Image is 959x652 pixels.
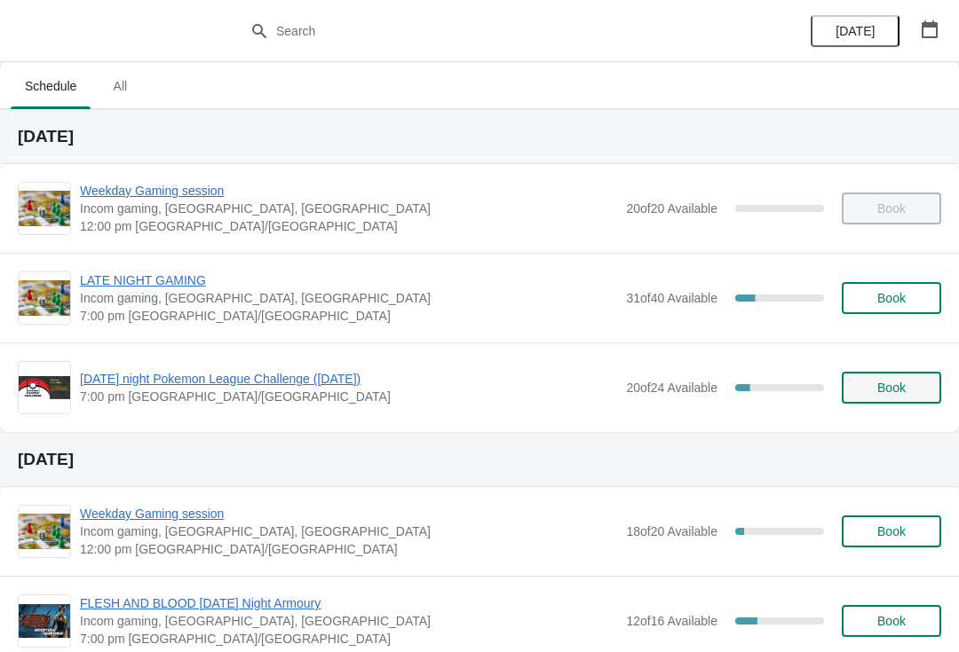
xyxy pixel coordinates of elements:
img: Weekday Gaming session | Incom gaming, Church Street, Cheltenham, UK | 12:00 pm Europe/London [19,191,70,227]
button: [DATE] [811,15,900,47]
span: [DATE] night Pokemon League Challenge ([DATE]) [80,370,617,388]
input: Search [275,15,719,47]
span: All [98,70,142,102]
span: 7:00 pm [GEOGRAPHIC_DATA]/[GEOGRAPHIC_DATA] [80,388,617,405]
span: Schedule [11,70,91,102]
span: 20 of 20 Available [626,201,717,216]
span: Book [877,291,906,305]
button: Book [842,372,941,404]
img: LATE NIGHT GAMING | Incom gaming, Church Street, Cheltenham, UK | 7:00 pm Europe/London [19,280,70,317]
span: 12:00 pm [GEOGRAPHIC_DATA]/[GEOGRAPHIC_DATA] [80,217,617,235]
span: LATE NIGHT GAMING [80,271,617,289]
span: 12:00 pm [GEOGRAPHIC_DATA]/[GEOGRAPHIC_DATA] [80,540,617,558]
button: Book [842,605,941,637]
span: Incom gaming, [GEOGRAPHIC_DATA], [GEOGRAPHIC_DATA] [80,200,617,217]
span: Book [877,614,906,628]
button: Book [842,515,941,547]
span: Incom gaming, [GEOGRAPHIC_DATA], [GEOGRAPHIC_DATA] [80,522,617,540]
span: Weekday Gaming session [80,182,617,200]
span: Book [877,381,906,395]
span: Book [877,524,906,538]
img: FLESH AND BLOOD Thursday Night Armoury | Incom gaming, Church Street, Cheltenham, UK | 7:00 pm Eu... [19,604,70,637]
img: Wednesday night Pokemon League Challenge (24/09/25) | | 7:00 pm Europe/London [19,376,70,400]
span: 12 of 16 Available [626,614,717,628]
h2: [DATE] [18,451,941,468]
span: Weekday Gaming session [80,505,617,522]
span: 18 of 20 Available [626,524,717,538]
span: 20 of 24 Available [626,381,717,395]
span: Incom gaming, [GEOGRAPHIC_DATA], [GEOGRAPHIC_DATA] [80,612,617,630]
button: Book [842,282,941,314]
h2: [DATE] [18,128,941,145]
span: 7:00 pm [GEOGRAPHIC_DATA]/[GEOGRAPHIC_DATA] [80,630,617,648]
span: 31 of 40 Available [626,291,717,305]
span: [DATE] [836,24,875,38]
span: 7:00 pm [GEOGRAPHIC_DATA]/[GEOGRAPHIC_DATA] [80,307,617,325]
span: Incom gaming, [GEOGRAPHIC_DATA], [GEOGRAPHIC_DATA] [80,289,617,307]
img: Weekday Gaming session | Incom gaming, Church Street, Cheltenham, UK | 12:00 pm Europe/London [19,514,70,550]
span: FLESH AND BLOOD [DATE] Night Armoury [80,594,617,612]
